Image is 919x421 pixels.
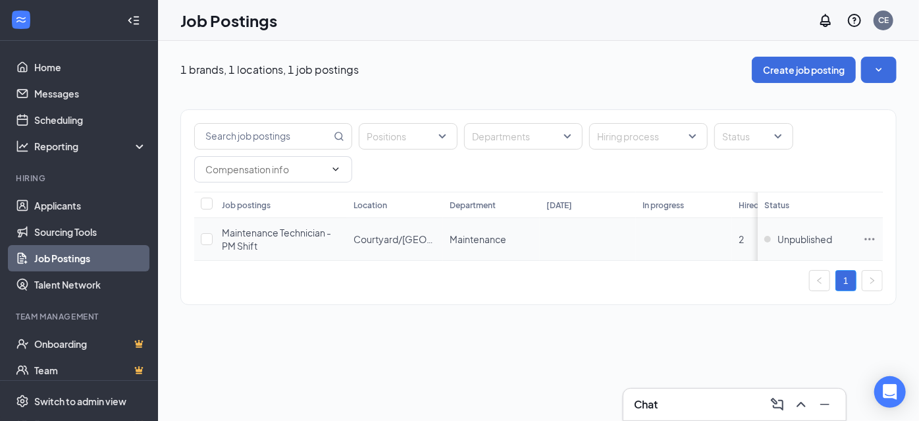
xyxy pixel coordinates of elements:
div: Reporting [34,140,147,153]
svg: SmallChevronDown [872,63,885,76]
svg: QuestionInfo [847,13,862,28]
div: Switch to admin view [34,395,126,408]
svg: Analysis [16,140,29,153]
span: Maintenance Technician - PM Shift [222,227,331,252]
a: 1 [836,271,856,291]
span: Maintenance [450,233,506,245]
button: ComposeMessage [767,394,788,415]
a: OnboardingCrown [34,331,147,357]
div: Job postings [222,200,271,211]
svg: WorkstreamLogo [14,13,28,26]
svg: ComposeMessage [770,397,785,412]
th: [DATE] [540,192,636,218]
span: Courtyard/[GEOGRAPHIC_DATA] [GEOGRAPHIC_DATA] [354,233,596,245]
th: Status [758,192,856,218]
th: In progress [636,192,732,218]
td: Courtyard/Residence Inn Downtown Knoxville [347,218,443,261]
td: Maintenance [443,218,539,261]
div: Open Intercom Messenger [874,376,906,408]
h1: Job Postings [180,9,277,32]
div: Location [354,200,387,211]
svg: ChevronUp [793,397,809,412]
a: Talent Network [34,271,147,298]
a: Scheduling [34,107,147,133]
span: 2 [739,233,744,245]
svg: Collapse [127,14,140,27]
a: Home [34,54,147,80]
svg: Settings [16,395,29,408]
li: 1 [835,270,856,291]
li: Previous Page [809,270,830,291]
a: Applicants [34,192,147,219]
h3: Chat [634,397,658,412]
svg: Minimize [817,397,833,412]
input: Compensation info [205,162,325,177]
svg: ChevronDown [330,164,341,175]
svg: Notifications [818,13,833,28]
li: Next Page [862,270,883,291]
button: Create job posting [752,57,856,83]
button: right [862,270,883,291]
p: 1 brands, 1 locations, 1 job postings [180,63,359,77]
div: Department [450,200,496,211]
button: Minimize [814,394,835,415]
input: Search job postings [195,124,331,149]
button: left [809,270,830,291]
svg: Ellipses [863,233,876,246]
a: TeamCrown [34,357,147,383]
span: left [816,277,824,285]
a: Messages [34,80,147,107]
button: SmallChevronDown [861,57,897,83]
div: Hiring [16,173,144,184]
a: Job Postings [34,245,147,271]
th: Hired [732,192,828,218]
button: ChevronUp [791,394,812,415]
a: Sourcing Tools [34,219,147,245]
span: Unpublished [777,233,832,246]
div: Team Management [16,311,144,322]
span: right [868,277,876,285]
div: CE [878,14,889,26]
svg: MagnifyingGlass [334,131,344,142]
